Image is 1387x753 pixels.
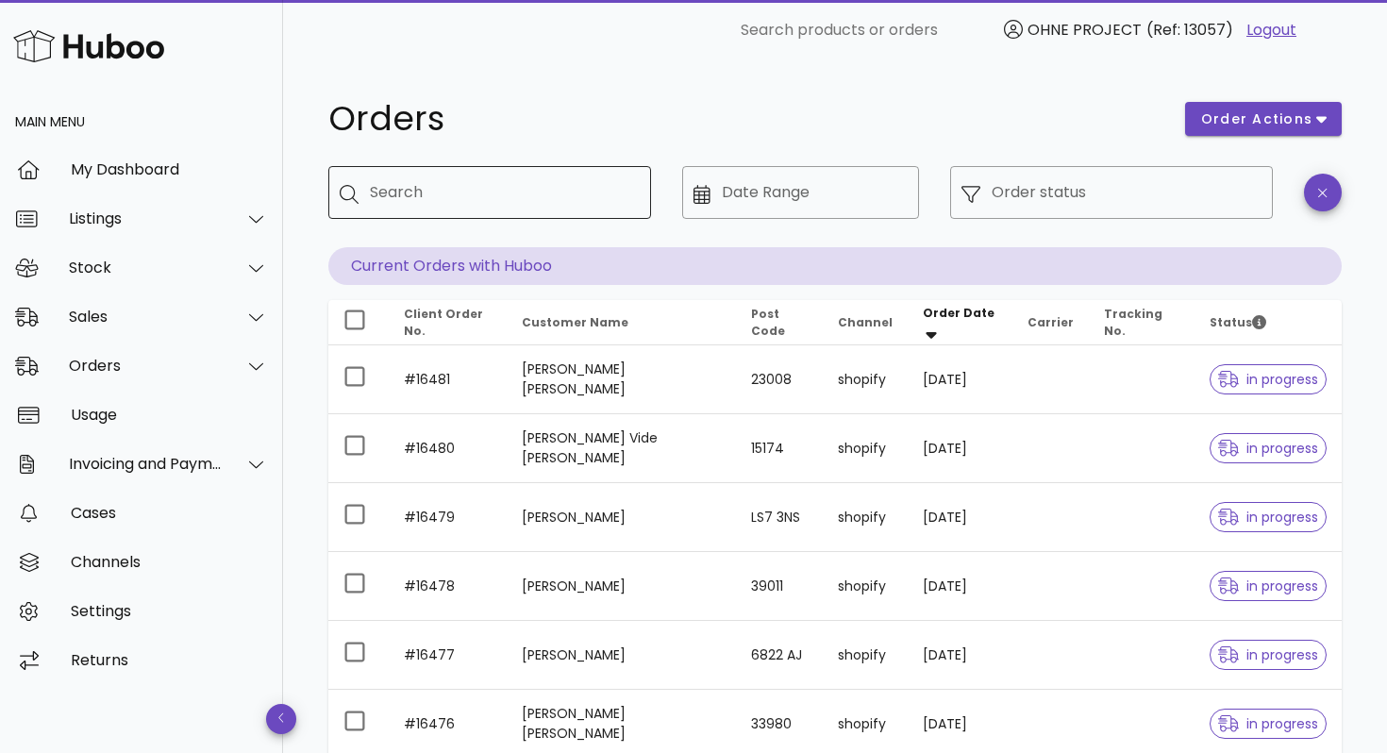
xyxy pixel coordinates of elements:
[69,259,223,276] div: Stock
[1218,442,1318,455] span: in progress
[507,300,736,345] th: Customer Name
[1246,19,1296,42] a: Logout
[389,345,507,414] td: #16481
[1028,19,1142,41] span: OHNE PROJECT
[389,552,507,621] td: #16478
[71,160,268,178] div: My Dashboard
[1218,373,1318,386] span: in progress
[71,406,268,424] div: Usage
[823,300,908,345] th: Channel
[823,414,908,483] td: shopify
[389,483,507,552] td: #16479
[13,25,164,66] img: Huboo Logo
[908,483,1012,552] td: [DATE]
[1185,102,1342,136] button: order actions
[507,621,736,690] td: [PERSON_NAME]
[908,300,1012,345] th: Order Date: Sorted descending. Activate to remove sorting.
[71,553,268,571] div: Channels
[389,414,507,483] td: #16480
[736,414,824,483] td: 15174
[823,345,908,414] td: shopify
[71,651,268,669] div: Returns
[328,247,1342,285] p: Current Orders with Huboo
[1218,648,1318,661] span: in progress
[71,602,268,620] div: Settings
[1200,109,1313,129] span: order actions
[736,345,824,414] td: 23008
[736,300,824,345] th: Post Code
[1146,19,1233,41] span: (Ref: 13057)
[1195,300,1342,345] th: Status
[69,209,223,227] div: Listings
[908,345,1012,414] td: [DATE]
[908,414,1012,483] td: [DATE]
[838,314,893,330] span: Channel
[908,552,1012,621] td: [DATE]
[328,102,1162,136] h1: Orders
[736,552,824,621] td: 39011
[389,621,507,690] td: #16477
[404,306,483,339] span: Client Order No.
[923,305,994,321] span: Order Date
[823,483,908,552] td: shopify
[69,308,223,326] div: Sales
[69,455,223,473] div: Invoicing and Payments
[1012,300,1089,345] th: Carrier
[1218,717,1318,730] span: in progress
[1218,510,1318,524] span: in progress
[908,621,1012,690] td: [DATE]
[823,552,908,621] td: shopify
[736,483,824,552] td: LS7 3NS
[1104,306,1162,339] span: Tracking No.
[507,483,736,552] td: [PERSON_NAME]
[736,621,824,690] td: 6822 AJ
[71,504,268,522] div: Cases
[507,552,736,621] td: [PERSON_NAME]
[389,300,507,345] th: Client Order No.
[1210,314,1266,330] span: Status
[751,306,785,339] span: Post Code
[507,414,736,483] td: [PERSON_NAME] Vide [PERSON_NAME]
[507,345,736,414] td: [PERSON_NAME] [PERSON_NAME]
[1218,579,1318,593] span: in progress
[1028,314,1074,330] span: Carrier
[522,314,628,330] span: Customer Name
[1089,300,1195,345] th: Tracking No.
[69,357,223,375] div: Orders
[823,621,908,690] td: shopify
